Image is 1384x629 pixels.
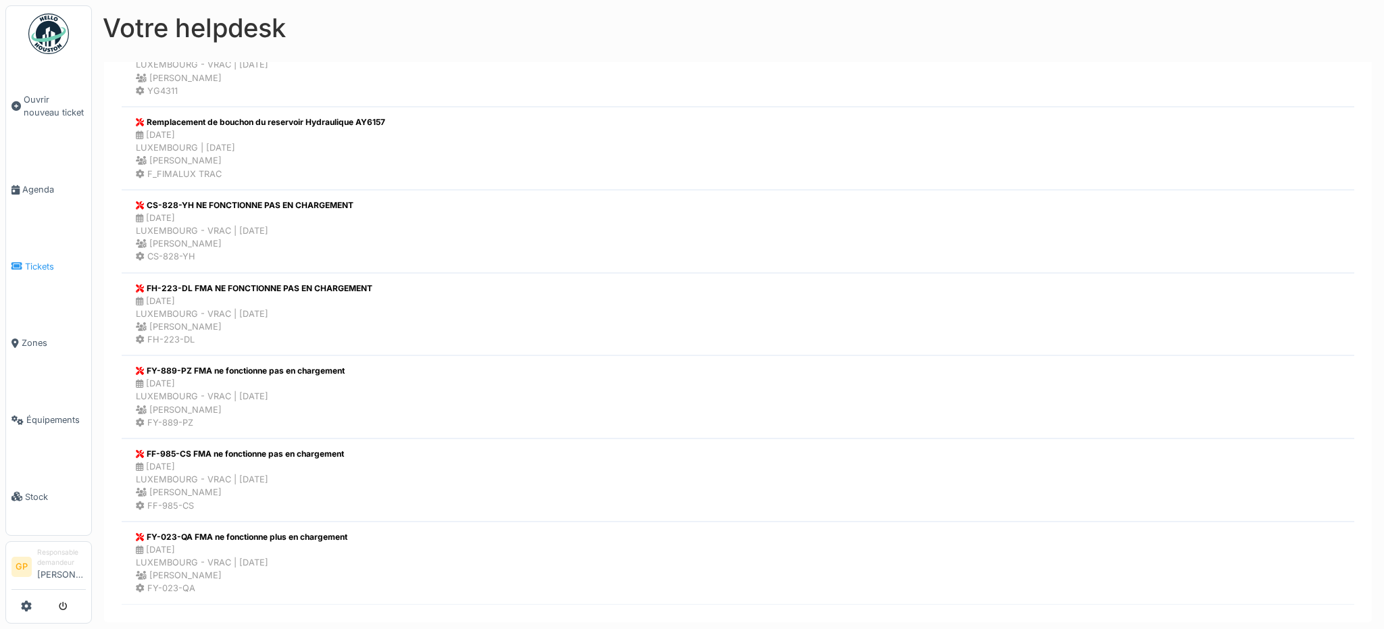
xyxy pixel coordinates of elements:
[136,377,345,416] div: [DATE] LUXEMBOURG - VRAC | [DATE] [PERSON_NAME]
[136,582,347,595] div: FY-023-QA
[6,61,91,151] a: Ouvrir nouveau ticket
[136,333,372,346] div: FH-223-DL
[136,416,345,429] div: FY-889-PZ
[136,365,345,377] div: FY-889-PZ FMA ne fonctionne pas en chargement
[136,282,372,295] div: FH-223-DL FMA NE FONCTIONNE PAS EN CHARGEMENT
[122,24,1354,107] a: [DATE]LUXEMBOURG - VRAC | [DATE] [PERSON_NAME] YG4311
[22,183,86,196] span: Agenda
[6,151,91,228] a: Agenda
[136,531,347,543] div: FY-023-QA FMA ne fonctionne plus en chargement
[136,460,344,499] div: [DATE] LUXEMBOURG - VRAC | [DATE] [PERSON_NAME]
[136,250,353,263] div: CS-828-YH
[122,355,1354,438] a: FY-889-PZ FMA ne fonctionne pas en chargement [DATE]LUXEMBOURG - VRAC | [DATE] [PERSON_NAME] FY-8...
[122,273,1354,356] a: FH-223-DL FMA NE FONCTIONNE PAS EN CHARGEMENT [DATE]LUXEMBOURG - VRAC | [DATE] [PERSON_NAME] FH-2...
[26,413,86,426] span: Équipements
[28,14,69,54] img: Badge_color-CXgf-gQk.svg
[25,260,86,273] span: Tickets
[136,128,385,168] div: [DATE] LUXEMBOURG | [DATE] [PERSON_NAME]
[136,116,385,128] div: Remplacement de bouchon du reservoir Hydraulique AY6157
[136,45,343,84] div: [DATE] LUXEMBOURG - VRAC | [DATE] [PERSON_NAME]
[136,448,344,460] div: FF-985-CS FMA ne fonctionne pas en chargement
[25,490,86,503] span: Stock
[136,199,353,211] div: CS-828-YH NE FONCTIONNE PAS EN CHARGEMENT
[24,93,86,119] span: Ouvrir nouveau ticket
[122,190,1354,273] a: CS-828-YH NE FONCTIONNE PAS EN CHARGEMENT [DATE]LUXEMBOURG - VRAC | [DATE] [PERSON_NAME] CS-828-YH
[136,211,353,251] div: [DATE] LUXEMBOURG - VRAC | [DATE] [PERSON_NAME]
[136,84,343,97] div: YG4311
[122,438,1354,522] a: FF-985-CS FMA ne fonctionne pas en chargement [DATE]LUXEMBOURG - VRAC | [DATE] [PERSON_NAME] FF-9...
[136,543,347,582] div: [DATE] LUXEMBOURG - VRAC | [DATE] [PERSON_NAME]
[11,557,32,577] li: GP
[6,458,91,535] a: Stock
[6,382,91,459] a: Équipements
[37,547,86,568] div: Responsable demandeur
[6,228,91,305] a: Tickets
[37,547,86,586] li: [PERSON_NAME]
[11,547,86,590] a: GP Responsable demandeur[PERSON_NAME]
[6,305,91,382] a: Zones
[22,336,86,349] span: Zones
[122,107,1354,190] a: Remplacement de bouchon du reservoir Hydraulique AY6157 [DATE]LUXEMBOURG | [DATE] [PERSON_NAME] F...
[122,522,1354,605] a: FY-023-QA FMA ne fonctionne plus en chargement [DATE]LUXEMBOURG - VRAC | [DATE] [PERSON_NAME] FY-...
[136,168,385,180] div: F_FIMALUX TRAC
[136,499,344,512] div: FF-985-CS
[136,295,372,334] div: [DATE] LUXEMBOURG - VRAC | [DATE] [PERSON_NAME]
